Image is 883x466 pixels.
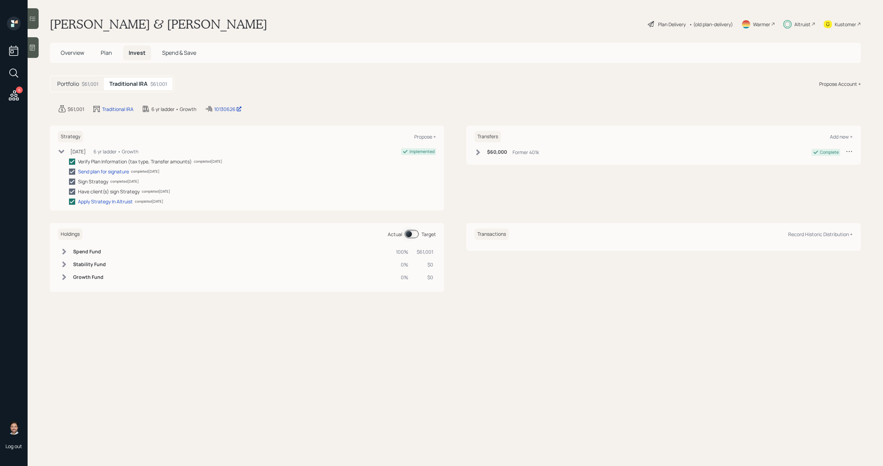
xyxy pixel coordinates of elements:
[475,229,509,240] h6: Transactions
[487,149,507,155] h6: $60,000
[214,105,242,113] div: 10130626
[417,261,433,268] div: $0
[61,49,84,57] span: Overview
[78,188,140,195] div: Have client(s) sign Strategy
[93,148,138,155] div: 6 yr ladder • Growth
[78,168,129,175] div: Send plan for signature
[73,262,106,267] h6: Stability Fund
[414,133,436,140] div: Propose +
[819,80,861,88] div: Propose Account +
[129,49,146,57] span: Invest
[475,131,501,142] h6: Transfers
[194,159,222,164] div: completed [DATE]
[820,149,839,155] div: Complete
[396,248,408,255] div: 100%
[7,421,21,435] img: michael-russo-headshot.png
[794,21,811,28] div: Altruist
[6,443,22,449] div: Log out
[689,21,733,28] div: • (old plan-delivery)
[150,80,167,88] div: $61,001
[835,21,856,28] div: Kustomer
[753,21,770,28] div: Warmer
[102,105,133,113] div: Traditional IRA
[658,21,686,28] div: Plan Delivery
[70,148,86,155] div: [DATE]
[421,231,436,238] div: Target
[396,274,408,281] div: 0%
[830,133,853,140] div: Add new +
[396,261,408,268] div: 0%
[417,248,433,255] div: $61,001
[73,249,106,255] h6: Spend Fund
[513,149,539,156] div: Former 401k
[78,198,133,205] div: Apply Strategy In Altruist
[417,274,433,281] div: $0
[78,178,108,185] div: Sign Strategy
[131,169,159,174] div: completed [DATE]
[110,179,139,184] div: completed [DATE]
[142,189,170,194] div: completed [DATE]
[388,231,402,238] div: Actual
[82,80,98,88] div: $61,001
[78,158,192,165] div: Verify Plan Information (tax type, Transfer amounts)
[788,231,853,237] div: Record Historic Distribution +
[57,81,79,87] h5: Portfolio
[73,274,106,280] h6: Growth Fund
[135,199,163,204] div: completed [DATE]
[58,229,82,240] h6: Holdings
[58,131,83,142] h6: Strategy
[50,17,267,32] h1: [PERSON_NAME] & [PERSON_NAME]
[68,105,84,113] div: $61,001
[151,105,196,113] div: 6 yr ladder • Growth
[409,149,435,155] div: Implemented
[101,49,112,57] span: Plan
[109,81,148,87] h5: Traditional IRA
[16,87,23,93] div: 6
[162,49,196,57] span: Spend & Save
